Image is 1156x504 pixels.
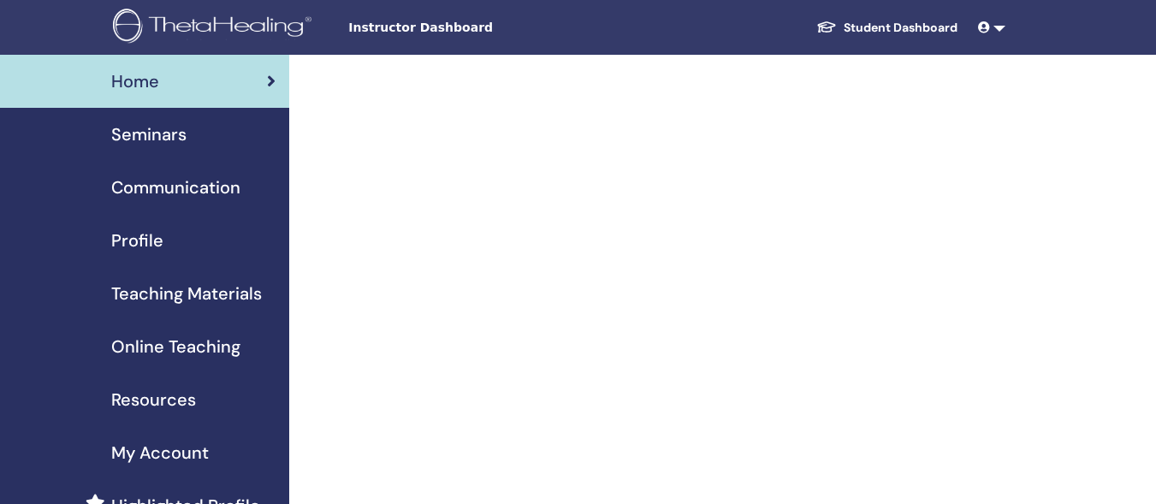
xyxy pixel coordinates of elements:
img: graduation-cap-white.svg [816,20,837,34]
span: Home [111,68,159,94]
span: Instructor Dashboard [348,19,605,37]
span: Resources [111,387,196,412]
span: Online Teaching [111,334,240,359]
span: Profile [111,228,163,253]
span: My Account [111,440,209,465]
a: Student Dashboard [803,12,971,44]
span: Teaching Materials [111,281,262,306]
span: Seminars [111,122,187,147]
img: logo.png [113,9,317,47]
span: Communication [111,175,240,200]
